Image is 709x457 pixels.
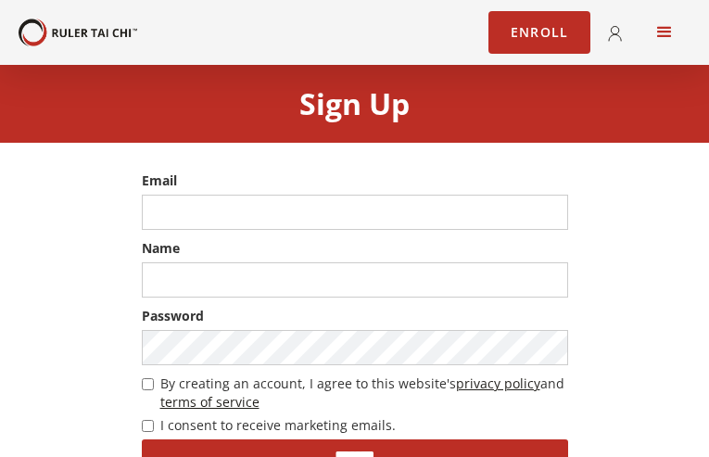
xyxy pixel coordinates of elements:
[160,374,568,412] span: By creating an account, I agree to this website's and
[639,6,690,58] div: menu
[142,239,568,258] label: Name
[160,393,260,412] a: terms of service
[456,374,540,393] a: privacy policy
[142,378,154,390] input: By creating an account, I agree to this website'sprivacy policyandterms of service
[488,11,590,54] a: Enroll
[142,171,568,190] label: Email
[142,420,154,432] input: I consent to receive marketing emails.
[299,87,410,121] h2: Sign Up
[160,416,396,435] span: I consent to receive marketing emails.
[19,19,137,45] img: Your Brand Name
[19,19,137,45] a: home
[142,307,568,325] label: Password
